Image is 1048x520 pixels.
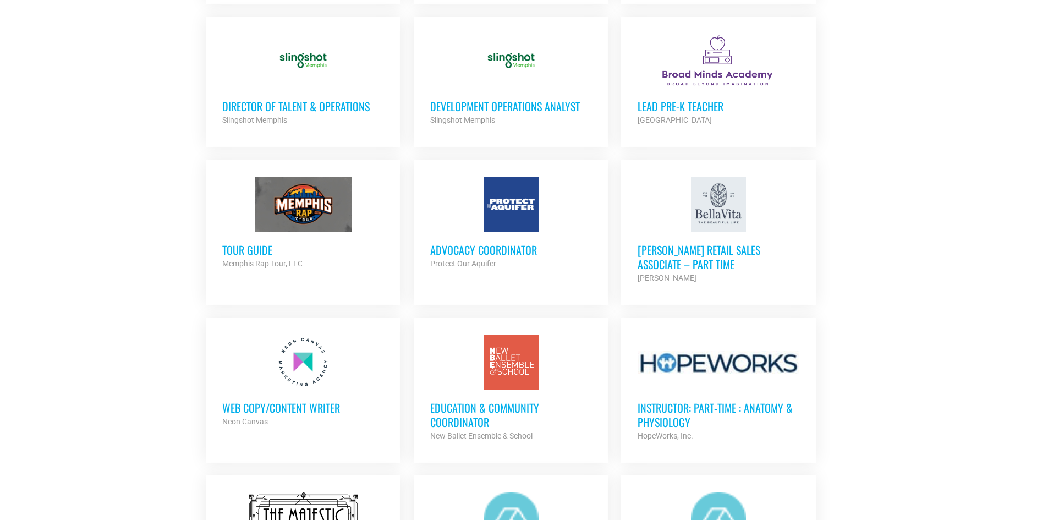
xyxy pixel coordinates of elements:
h3: Instructor: Part-Time : Anatomy & Physiology [638,401,799,429]
h3: [PERSON_NAME] Retail Sales Associate – Part Time [638,243,799,271]
a: Education & Community Coordinator New Ballet Ensemble & School [414,318,608,459]
h3: Director of Talent & Operations [222,99,384,113]
h3: Lead Pre-K Teacher [638,99,799,113]
strong: Neon Canvas [222,417,268,426]
a: Web Copy/Content Writer Neon Canvas [206,318,400,445]
strong: [PERSON_NAME] [638,273,696,282]
a: Advocacy Coordinator Protect Our Aquifer [414,160,608,287]
h3: Education & Community Coordinator [430,401,592,429]
a: Director of Talent & Operations Slingshot Memphis [206,17,400,143]
a: Development Operations Analyst Slingshot Memphis [414,17,608,143]
a: Lead Pre-K Teacher [GEOGRAPHIC_DATA] [621,17,816,143]
h3: Advocacy Coordinator [430,243,592,257]
a: Instructor: Part-Time : Anatomy & Physiology HopeWorks, Inc. [621,318,816,459]
h3: Tour Guide [222,243,384,257]
h3: Development Operations Analyst [430,99,592,113]
strong: [GEOGRAPHIC_DATA] [638,116,712,124]
strong: New Ballet Ensemble & School [430,431,533,440]
strong: HopeWorks, Inc. [638,431,693,440]
a: Tour Guide Memphis Rap Tour, LLC [206,160,400,287]
a: [PERSON_NAME] Retail Sales Associate – Part Time [PERSON_NAME] [621,160,816,301]
strong: Protect Our Aquifer [430,259,496,268]
strong: Slingshot Memphis [430,116,495,124]
h3: Web Copy/Content Writer [222,401,384,415]
strong: Slingshot Memphis [222,116,287,124]
strong: Memphis Rap Tour, LLC [222,259,303,268]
